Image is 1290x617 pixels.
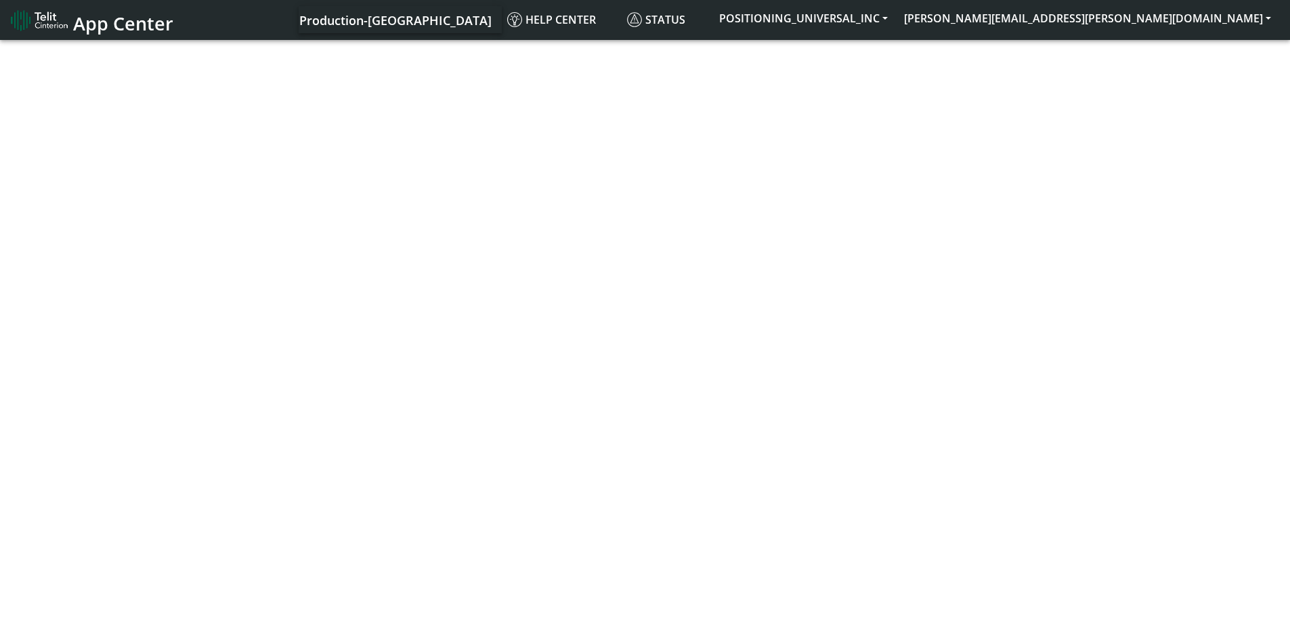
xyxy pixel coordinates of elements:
a: Help center [502,6,622,33]
span: Help center [507,12,596,27]
img: status.svg [627,12,642,27]
a: Status [622,6,711,33]
button: [PERSON_NAME][EMAIL_ADDRESS][PERSON_NAME][DOMAIN_NAME] [896,6,1279,30]
img: logo-telit-cinterion-gw-new.png [11,9,68,31]
img: knowledge.svg [507,12,522,27]
a: App Center [11,5,171,35]
span: Status [627,12,685,27]
span: Production-[GEOGRAPHIC_DATA] [299,12,492,28]
span: App Center [73,11,173,36]
a: Your current platform instance [299,6,491,33]
button: POSITIONING_UNIVERSAL_INC [711,6,896,30]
